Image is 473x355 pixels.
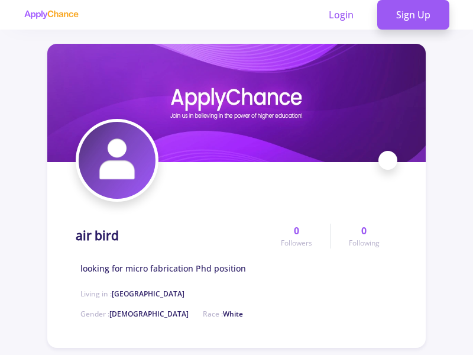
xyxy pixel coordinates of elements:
span: Followers [281,238,312,248]
span: White [223,309,243,319]
span: 0 [361,224,367,238]
span: [DEMOGRAPHIC_DATA] [109,309,189,319]
span: looking for micro fabrication Phd position [80,262,246,275]
span: Race : [203,309,243,319]
span: Gender : [80,309,189,319]
span: Living in : [80,289,184,299]
span: [GEOGRAPHIC_DATA] [112,289,184,299]
span: 0 [294,224,299,238]
a: 0Followers [263,224,330,248]
a: 0Following [331,224,397,248]
img: air birdavatar [79,122,155,199]
h1: air bird [76,228,119,243]
img: air birdcover image [47,44,426,162]
img: applychance logo text only [24,10,79,20]
span: Following [349,238,380,248]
